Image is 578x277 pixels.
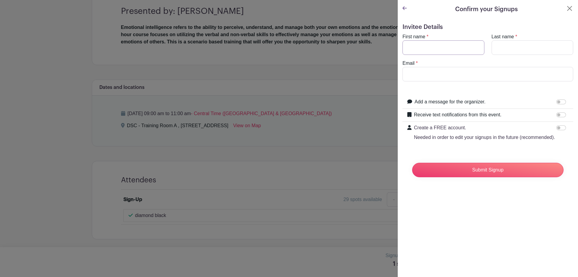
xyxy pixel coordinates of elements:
p: Create a FREE account. [414,124,555,131]
label: Last name [492,33,514,40]
p: Needed in order to edit your signups in the future (recommended). [414,134,555,141]
label: Email [402,60,415,67]
h5: Invitee Details [402,24,573,31]
label: Add a message for the organizer. [415,98,486,105]
input: Submit Signup [412,163,564,177]
h5: Confirm your Signups [455,5,518,14]
button: Close [566,5,573,12]
label: Receive text notifications from this event. [414,111,502,118]
label: First name [402,33,425,40]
